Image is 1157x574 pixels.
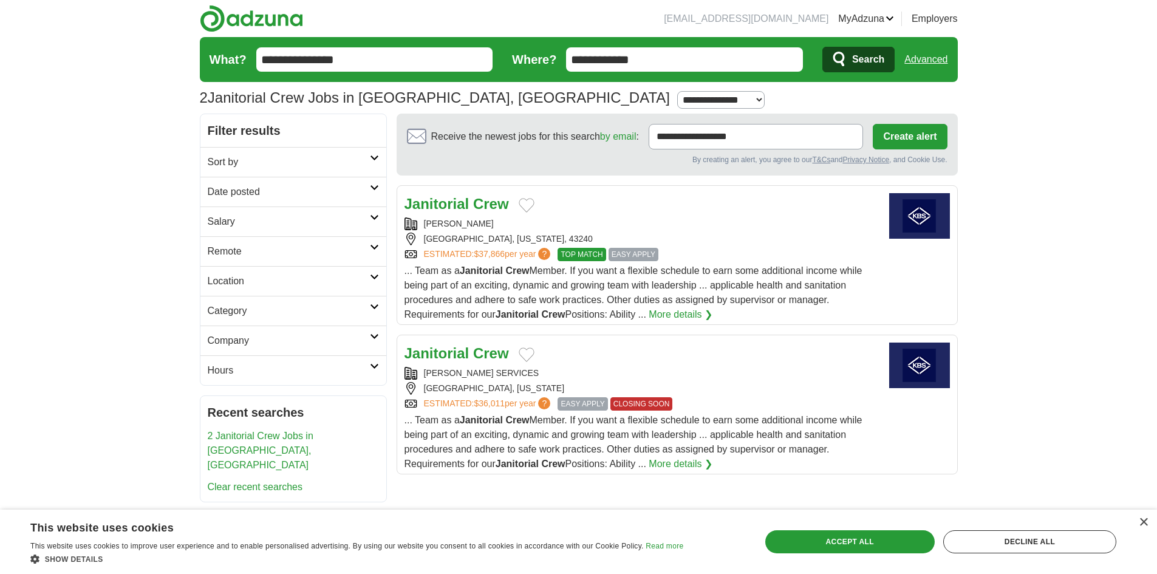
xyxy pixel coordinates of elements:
a: T&Cs [812,155,830,164]
div: Show details [30,553,683,565]
a: MyAdzuna [838,12,894,26]
li: [EMAIL_ADDRESS][DOMAIN_NAME] [664,12,828,26]
div: This website uses cookies [30,517,653,535]
h2: Date posted [208,185,370,199]
strong: Crew [541,459,565,469]
a: Advanced [904,47,947,72]
a: More details ❯ [649,457,712,471]
h2: Recent searches [208,403,379,422]
h2: Location [208,274,370,289]
strong: Crew [505,265,529,276]
strong: Crew [505,415,529,425]
div: By creating an alert, you agree to our and , and Cookie Use. [407,154,947,165]
div: [GEOGRAPHIC_DATA], [US_STATE] [404,382,879,395]
a: Janitorial Crew [404,345,509,361]
a: [PERSON_NAME] [424,219,494,228]
div: Accept all [765,530,935,553]
a: ESTIMATED:$37,866per year? [424,248,553,261]
strong: Janitorial [460,265,503,276]
span: Search [852,47,884,72]
h2: Filter results [200,114,386,147]
div: Close [1139,518,1148,527]
strong: Crew [541,309,565,319]
a: ESTIMATED:$36,011per year? [424,397,553,411]
a: 2 Janitorial Crew Jobs in [GEOGRAPHIC_DATA], [GEOGRAPHIC_DATA] [208,431,313,470]
a: Clear recent searches [208,482,303,492]
a: Read more, opens a new window [646,542,683,550]
button: Add to favorite jobs [519,198,534,213]
a: More details ❯ [649,307,712,322]
a: Remote [200,236,386,266]
span: $37,866 [474,249,505,259]
label: Where? [512,50,556,69]
a: Salary [200,207,386,236]
div: [GEOGRAPHIC_DATA], [US_STATE], 43240 [404,233,879,245]
span: EASY APPLY [558,397,607,411]
h1: Janitorial Crew Jobs in [GEOGRAPHIC_DATA], [GEOGRAPHIC_DATA] [200,89,670,106]
span: TOP MATCH [558,248,606,261]
span: 2 [200,87,208,109]
h2: Sort by [208,155,370,169]
a: Hours [200,355,386,385]
span: Show details [45,555,103,564]
button: Create alert [873,124,947,149]
strong: Janitorial [460,415,503,425]
button: Add to favorite jobs [519,347,534,362]
a: Category [200,296,386,326]
h2: Salary [208,214,370,229]
img: Kellermeyer Bergensons Services logo [889,343,950,388]
span: ? [538,248,550,260]
span: ? [538,397,550,409]
span: Receive the newest jobs for this search : [431,129,639,144]
h2: Remote [208,244,370,259]
span: EASY APPLY [609,248,658,261]
a: Employers [912,12,958,26]
label: What? [210,50,247,69]
h2: Hours [208,363,370,378]
span: ... Team as a Member. If you want a flexible schedule to earn some additional income while being ... [404,415,862,469]
button: Search [822,47,895,72]
img: Kellermeyer Bergensons Services logo [889,193,950,239]
a: [PERSON_NAME] SERVICES [424,368,539,378]
strong: Janitorial [404,196,469,212]
strong: Crew [473,196,509,212]
a: Janitorial Crew [404,196,509,212]
a: by email [600,131,637,142]
img: Adzuna logo [200,5,303,32]
h2: Company [208,333,370,348]
span: ... Team as a Member. If you want a flexible schedule to earn some additional income while being ... [404,265,862,319]
span: CLOSING SOON [610,397,673,411]
span: This website uses cookies to improve user experience and to enable personalised advertising. By u... [30,542,644,550]
h2: Category [208,304,370,318]
strong: Janitorial [496,309,539,319]
a: Location [200,266,386,296]
strong: Janitorial [496,459,539,469]
a: Privacy Notice [842,155,889,164]
div: Decline all [943,530,1116,553]
strong: Crew [473,345,509,361]
a: Date posted [200,177,386,207]
strong: Janitorial [404,345,469,361]
span: $36,011 [474,398,505,408]
a: Sort by [200,147,386,177]
a: Company [200,326,386,355]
